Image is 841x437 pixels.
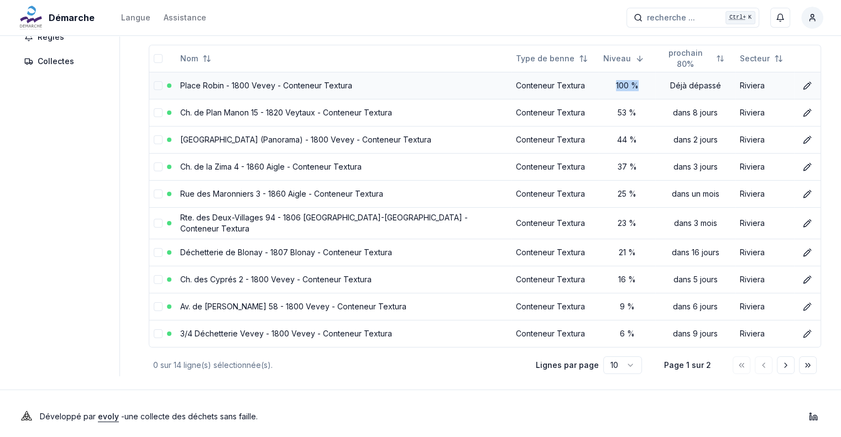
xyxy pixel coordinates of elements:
div: 16 % [603,274,651,285]
td: Riviera [735,266,794,293]
span: recherche ... [647,12,695,23]
button: select-row [154,189,163,198]
a: Ch. de Plan Manon 15 - 1820 Veytaux - Conteneur Textura [180,108,392,117]
button: Not sorted. Click to sort ascending. [733,50,790,67]
a: Ch. des Cyprés 2 - 1800 Vevey - Conteneur Textura [180,275,372,284]
td: Riviera [735,180,794,207]
div: 37 % [603,161,651,172]
td: Conteneur Textura [511,293,599,320]
a: Assistance [164,11,206,24]
div: dans 9 jours [660,328,731,339]
td: Conteneur Textura [511,99,599,126]
a: [GEOGRAPHIC_DATA] (Panorama) - 1800 Vevey - Conteneur Textura [180,135,431,144]
button: select-row [154,135,163,144]
a: 3/4 Déchetterie Vevey - 1800 Vevey - Conteneur Textura [180,329,392,338]
td: Riviera [735,239,794,266]
div: 0 sur 14 ligne(s) sélectionnée(s). [153,360,518,371]
div: 6 % [603,328,651,339]
td: Conteneur Textura [511,72,599,99]
td: Riviera [735,207,794,239]
button: Not sorted. Click to sort ascending. [509,50,594,67]
p: Développé par - une collecte des déchets sans faille . [40,409,258,424]
div: 25 % [603,188,651,199]
span: Type de benne [516,53,574,64]
span: Nom [180,53,198,64]
button: select-row [154,248,163,257]
div: dans 5 jours [660,274,731,285]
span: Secteur [740,53,770,64]
div: Page 1 sur 2 [660,360,715,371]
span: prochain 80% [660,48,712,70]
p: Lignes par page [536,360,599,371]
button: Not sorted. Click to sort ascending. [653,50,731,67]
a: evoly [98,412,119,421]
td: Conteneur Textura [511,320,599,347]
span: Collectes [38,56,74,67]
a: Démarche [18,11,99,24]
td: Conteneur Textura [511,153,599,180]
button: select-row [154,81,163,90]
td: Riviera [735,99,794,126]
div: dans 3 mois [660,218,731,229]
div: 44 % [603,134,651,145]
button: select-row [154,329,163,338]
div: 23 % [603,218,651,229]
a: Place Robin - 1800 Vevey - Conteneur Textura [180,81,352,90]
td: Conteneur Textura [511,266,599,293]
div: dans un mois [660,188,731,199]
div: 21 % [603,247,651,258]
td: Riviera [735,72,794,99]
div: 100 % [603,80,651,91]
div: dans 16 jours [660,247,731,258]
button: select-all [154,54,163,63]
button: Aller à la dernière page [799,356,817,374]
td: Conteneur Textura [511,207,599,239]
button: select-row [154,275,163,284]
a: Rue des Maronniers 3 - 1860 Aigle - Conteneur Textura [180,189,383,198]
button: select-row [154,162,163,171]
td: Riviera [735,293,794,320]
button: Langue [121,11,150,24]
button: select-row [154,108,163,117]
div: 53 % [603,107,651,118]
img: Démarche Logo [18,4,44,31]
button: Sorted descending. Click to sort ascending. [597,50,651,67]
span: Démarche [49,11,95,24]
td: Conteneur Textura [511,180,599,207]
a: Règles [18,27,113,47]
td: Riviera [735,153,794,180]
button: select-row [154,302,163,311]
div: Langue [121,12,150,23]
div: Déjà dépassé [660,80,731,91]
a: Rte. des Deux-Villages 94 - 1806 [GEOGRAPHIC_DATA]-[GEOGRAPHIC_DATA] - Conteneur Textura [180,213,468,233]
a: Collectes [18,51,113,71]
div: dans 3 jours [660,161,731,172]
button: Not sorted. Click to sort ascending. [174,50,218,67]
div: dans 6 jours [660,301,731,312]
td: Conteneur Textura [511,126,599,153]
a: Av. de [PERSON_NAME] 58 - 1800 Vevey - Conteneur Textura [180,302,406,311]
a: Déchetterie de Blonay - 1807 Blonay - Conteneur Textura [180,248,392,257]
td: Riviera [735,320,794,347]
button: recherche ...Ctrl+K [626,8,759,28]
button: Aller à la page suivante [777,356,795,374]
button: select-row [154,219,163,228]
a: Ch. de la Zima 4 - 1860 Aigle - Conteneur Textura [180,162,362,171]
span: Règles [38,31,64,43]
span: Niveau [603,53,631,64]
img: Evoly Logo [18,408,35,425]
div: dans 2 jours [660,134,731,145]
div: 9 % [603,301,651,312]
td: Riviera [735,126,794,153]
div: dans 8 jours [660,107,731,118]
td: Conteneur Textura [511,239,599,266]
